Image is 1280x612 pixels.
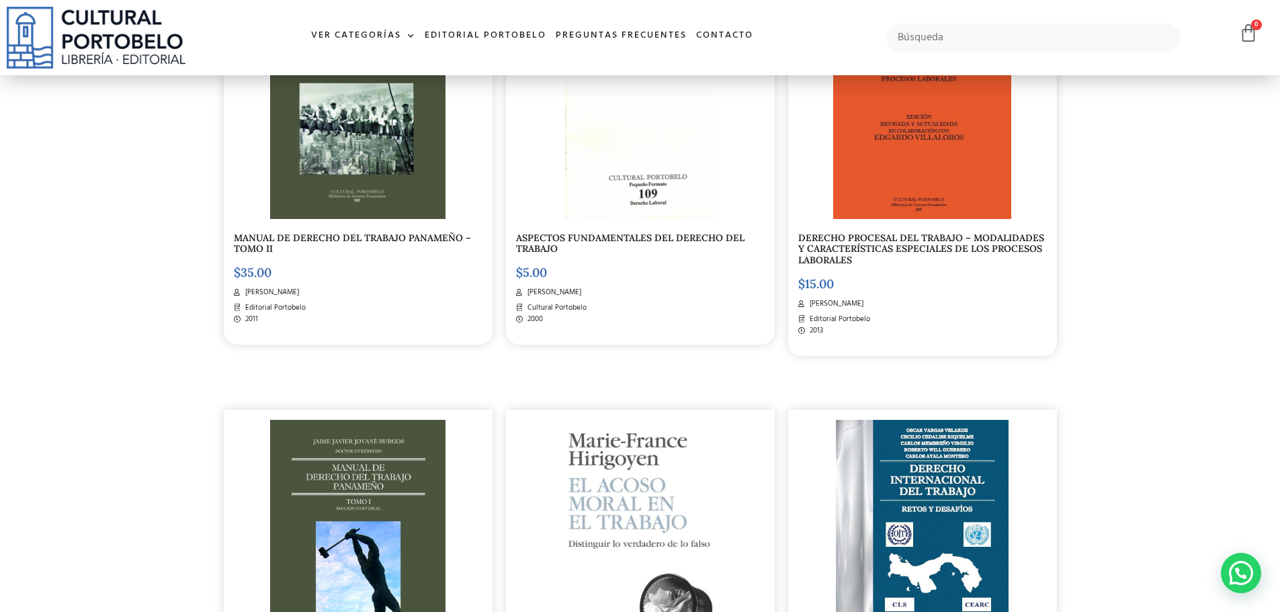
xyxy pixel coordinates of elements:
bdi: 35.00 [234,265,271,280]
span: Editorial Portobelo [242,302,306,314]
span: $ [798,276,805,292]
a: Ver Categorías [306,21,420,50]
a: 0 [1239,24,1258,43]
a: DERECHO PROCESAL DEL TRABAJO – MODALIDADES Y CARACTERÍSTICAS ESPECIALES DE LOS PROCESOS LABORALES [798,232,1044,267]
span: 0 [1251,19,1262,30]
a: Editorial Portobelo [420,21,551,50]
span: Editorial Portobelo [806,314,870,325]
span: [PERSON_NAME] [806,298,863,310]
span: 2011 [242,314,258,325]
a: Contacto [691,21,758,50]
a: Preguntas frecuentes [551,21,691,50]
a: MANUAL DE DERECHO DEL TRABAJO PANAMEÑO – TOMO II [234,232,471,255]
bdi: 15.00 [798,276,834,292]
input: Búsqueda [886,24,1181,52]
bdi: 5.00 [516,265,547,280]
span: [PERSON_NAME] [524,287,581,298]
span: $ [516,265,523,280]
span: Cultural Portobelo [524,302,587,314]
span: 2013 [806,325,823,337]
span: $ [234,265,241,280]
a: ASPECTOS FUNDAMENTALES DEL DERECHO DEL TRABAJO [516,232,744,255]
span: [PERSON_NAME] [242,287,299,298]
span: 2000 [524,314,543,325]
